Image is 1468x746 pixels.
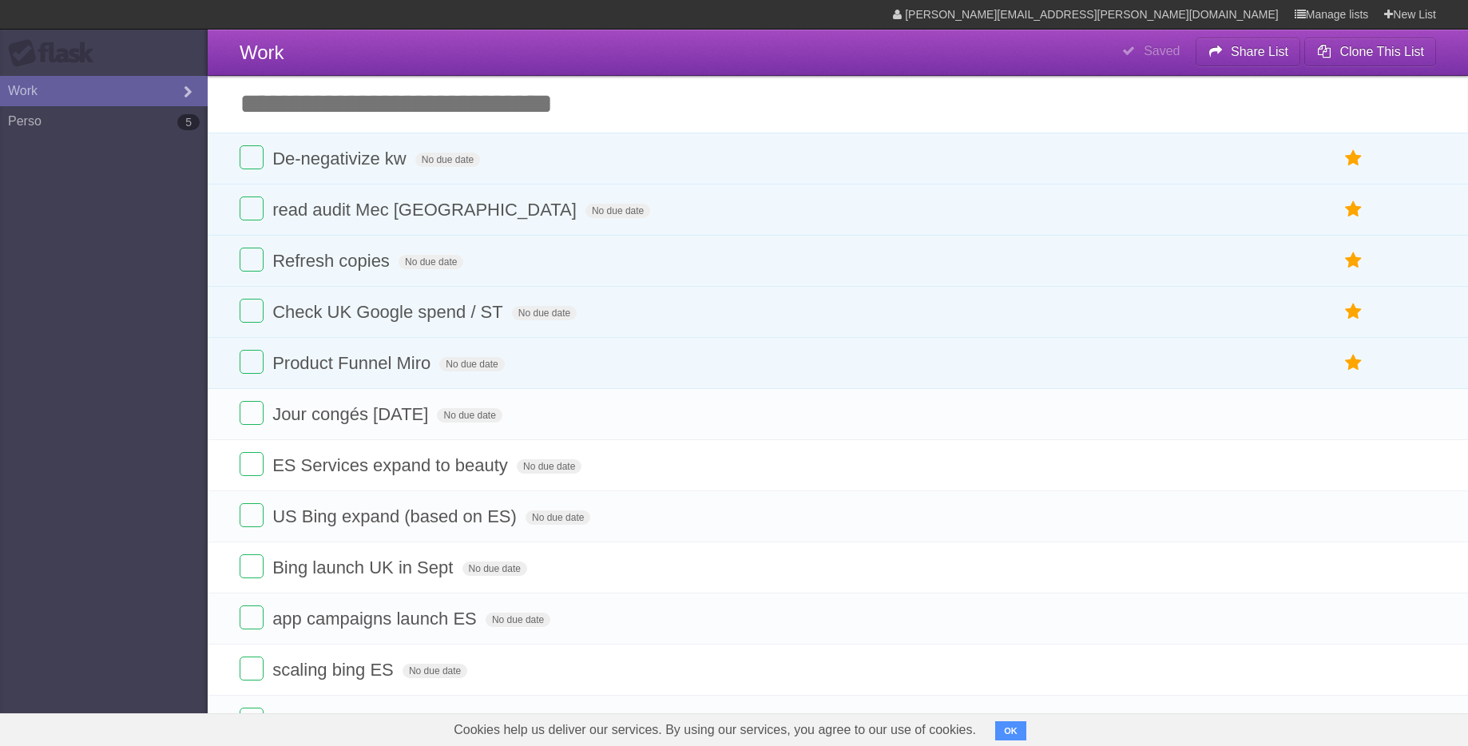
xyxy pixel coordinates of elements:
span: No due date [585,204,650,218]
label: Done [240,708,264,732]
span: No due date [415,153,480,167]
label: Star task [1339,145,1369,172]
span: Jour congés [DATE] [272,404,432,424]
label: Star task [1339,248,1369,274]
span: Product Funnel Miro [272,353,434,373]
label: Done [240,657,264,681]
button: OK [995,721,1026,740]
span: app campaigns launch ES [272,609,481,629]
label: Done [240,401,264,425]
label: Done [240,196,264,220]
span: No due date [437,408,502,423]
label: Done [240,503,264,527]
span: No due date [399,255,463,269]
span: US Bing expand (based on ES) [272,506,521,526]
span: No due date [512,306,577,320]
b: Saved [1144,44,1180,58]
label: Done [240,248,264,272]
b: 5 [177,114,200,130]
button: Clone This List [1304,38,1436,66]
span: ES Services expand to beauty [272,455,512,475]
button: Share List [1196,38,1301,66]
label: Done [240,299,264,323]
label: Star task [1339,299,1369,325]
span: No due date [486,613,550,627]
label: Done [240,554,264,578]
span: No due date [517,459,581,474]
label: Star task [1339,350,1369,376]
label: Done [240,350,264,374]
label: Star task [1339,196,1369,223]
span: Cookies help us deliver our services. By using our services, you agree to our use of cookies. [438,714,992,746]
span: No due date [462,561,527,576]
label: Done [240,145,264,169]
span: De-negativize kw [272,149,411,169]
span: Check UK Google spend / ST [272,302,507,322]
span: No due date [403,664,467,678]
b: Share List [1231,45,1288,58]
span: Refresh copies [272,251,394,271]
div: Flask [8,39,104,68]
label: Done [240,605,264,629]
span: scaling bing ES [272,660,398,680]
span: Bing launch UK in Sept [272,558,457,577]
span: Work [240,42,284,63]
span: read audit Mec [GEOGRAPHIC_DATA] [272,200,581,220]
b: Clone This List [1339,45,1424,58]
span: No due date [439,357,504,371]
span: remkt ideas (digital + sales, ABM) [272,711,538,731]
label: Done [240,452,264,476]
span: No due date [526,510,590,525]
